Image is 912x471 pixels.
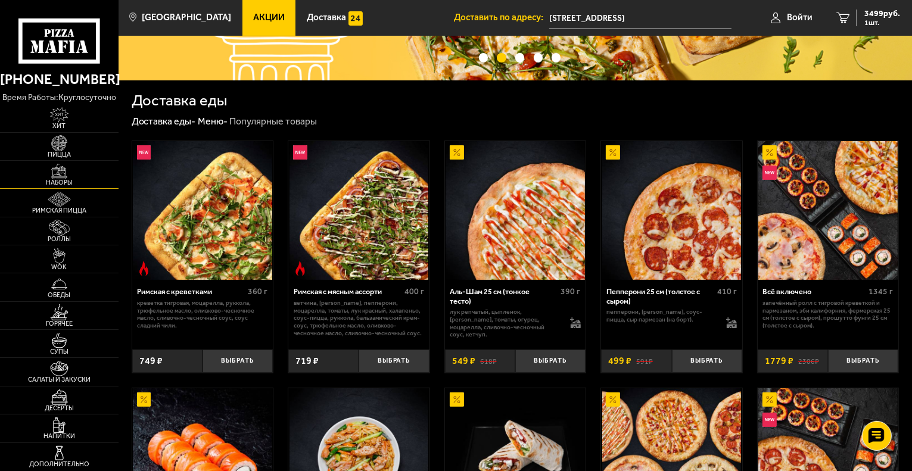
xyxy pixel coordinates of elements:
a: АкционныйАль-Шам 25 см (тонкое тесто) [445,141,586,280]
img: Акционный [137,392,151,407]
button: точки переключения [497,53,506,62]
a: Меню- [198,116,228,127]
span: 360 г [248,286,267,297]
a: НовинкаОстрое блюдоРимская с креветками [132,141,273,280]
button: Выбрать [203,350,273,373]
span: Доставить по адресу: [454,13,549,22]
span: 390 г [561,286,581,297]
img: Римская с креветками [133,141,272,280]
span: 749 ₽ [139,356,163,366]
s: 2306 ₽ [798,356,819,366]
span: 499 ₽ [608,356,631,366]
img: Акционный [606,392,620,407]
span: 410 г [717,286,737,297]
p: пепперони, [PERSON_NAME], соус-пицца, сыр пармезан (на борт). [606,308,717,324]
button: Выбрать [359,350,429,373]
p: ветчина, [PERSON_NAME], пепперони, моцарелла, томаты, лук красный, халапеньо, соус-пицца, руккола... [294,300,424,338]
span: Акции [253,13,285,22]
img: Новинка [762,413,777,427]
span: 719 ₽ [295,356,319,366]
img: Пепперони 25 см (толстое с сыром) [602,141,742,280]
img: Акционный [606,145,620,160]
button: Выбрать [828,350,898,373]
p: лук репчатый, цыпленок, [PERSON_NAME], томаты, огурец, моцарелла, сливочно-чесночный соус, кетчуп. [450,308,560,339]
input: Ваш адрес доставки [549,7,732,29]
span: 1345 г [869,286,894,297]
img: 15daf4d41897b9f0e9f617042186c801.svg [348,11,363,26]
a: Доставка еды- [132,116,196,127]
h1: Доставка еды [132,93,228,108]
button: точки переключения [534,53,543,62]
a: АкционныйПепперони 25 см (толстое с сыром) [601,141,742,280]
span: 400 г [404,286,424,297]
span: 549 ₽ [452,356,475,366]
div: Римская с мясным ассорти [294,287,401,296]
img: Акционный [762,392,777,407]
img: Акционный [450,392,464,407]
div: Римская с креветками [137,287,245,296]
div: Популярные товары [229,116,317,128]
span: 1 шт. [864,19,900,26]
span: Доставка [307,13,346,22]
p: Запечённый ролл с тигровой креветкой и пармезаном, Эби Калифорния, Фермерская 25 см (толстое с сы... [762,300,893,330]
button: точки переключения [515,53,524,62]
img: Акционный [762,145,777,160]
img: Римская с мясным ассорти [290,141,429,280]
s: 591 ₽ [636,356,653,366]
button: Выбрать [515,350,586,373]
span: 1779 ₽ [765,356,793,366]
button: Выбрать [672,350,742,373]
s: 618 ₽ [480,356,497,366]
a: АкционныйНовинкаВсё включено [758,141,899,280]
img: Аль-Шам 25 см (тонкое тесто) [446,141,585,280]
p: креветка тигровая, моцарелла, руккола, трюфельное масло, оливково-чесночное масло, сливочно-чесно... [137,300,267,330]
div: Всё включено [762,287,866,296]
img: Острое блюдо [137,261,151,276]
button: точки переключения [479,53,488,62]
span: Войти [787,13,813,22]
img: Новинка [762,166,777,180]
button: точки переключения [552,53,561,62]
a: НовинкаОстрое блюдоРимская с мясным ассорти [288,141,429,280]
span: [GEOGRAPHIC_DATA] [142,13,231,22]
img: Новинка [137,145,151,160]
img: Острое блюдо [293,261,307,276]
div: Аль-Шам 25 см (тонкое тесто) [450,287,558,305]
img: Новинка [293,145,307,160]
span: 3499 руб. [864,10,900,18]
img: Всё включено [758,141,898,280]
img: Акционный [450,145,464,160]
div: Пепперони 25 см (толстое с сыром) [606,287,714,305]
